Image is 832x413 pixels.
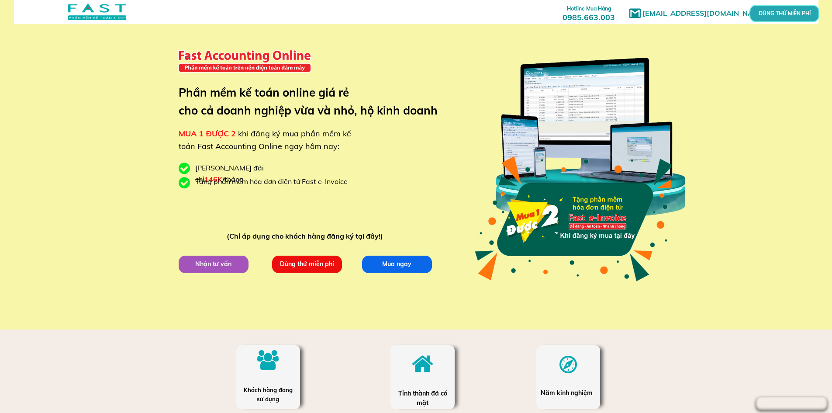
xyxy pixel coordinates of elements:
span: khi đăng ký mua phần mềm kế toán Fast Accounting Online ngay hôm nay: [179,128,351,151]
div: [PERSON_NAME] đãi chỉ /tháng [195,163,309,185]
p: DÙNG THỬ MIỄN PHÍ [774,11,795,16]
span: 146K [204,175,222,184]
div: Khách hàng đang sử dụng [241,385,295,404]
h3: 0985.663.003 [553,3,625,22]
div: Tặng phần mềm hóa đơn điện tử Fast e-Invoice [195,176,354,187]
h3: Phần mềm kế toán online giá rẻ cho cả doanh nghiệp vừa và nhỏ, hộ kinh doanh [179,83,451,120]
div: (Chỉ áp dụng cho khách hàng đăng ký tại đây!) [227,231,387,242]
div: Năm kinh nghiệm [541,388,595,398]
p: Nhận tư vấn [178,255,248,273]
span: MUA 1 ĐƯỢC 2 [179,128,236,139]
p: Dùng thử miễn phí [272,255,342,273]
div: Tỉnh thành đã có mặt [397,389,448,408]
h1: [EMAIL_ADDRESS][DOMAIN_NAME] [642,8,771,19]
span: Hotline Mua Hàng [567,5,611,12]
p: Mua ngay [362,255,432,273]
